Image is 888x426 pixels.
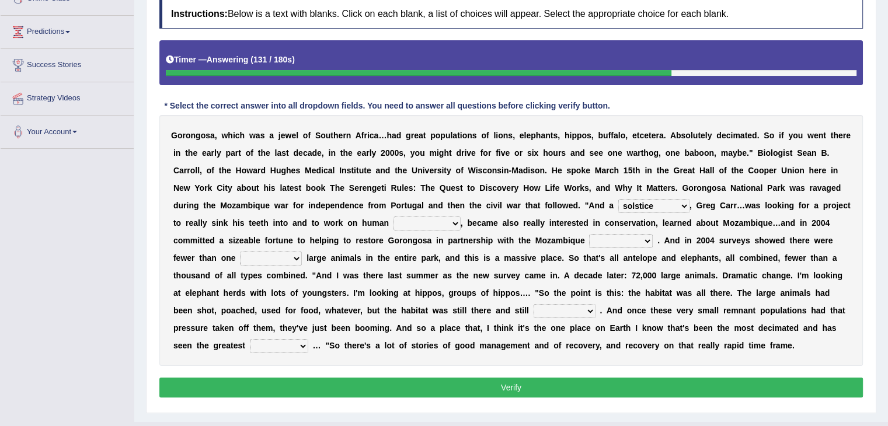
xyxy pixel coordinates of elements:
[210,131,215,140] b: a
[253,166,257,175] b: a
[460,131,462,140] b: i
[238,148,241,158] b: t
[269,131,274,140] b: a
[526,131,531,140] b: e
[258,148,261,158] b: t
[378,131,386,140] b: …
[367,131,370,140] b: i
[498,131,503,140] b: o
[653,148,659,158] b: g
[406,131,411,140] b: g
[437,148,439,158] b: i
[798,131,803,140] b: u
[598,148,603,158] b: e
[196,131,201,140] b: g
[246,166,253,175] b: w
[553,131,558,140] b: s
[276,166,281,175] b: u
[496,131,498,140] b: i
[827,148,829,158] b: .
[235,131,240,140] b: c
[195,166,197,175] b: l
[843,131,846,140] b: r
[561,148,566,158] b: s
[676,131,681,140] b: b
[411,131,414,140] b: r
[250,148,253,158] b: f
[214,148,217,158] b: l
[721,148,728,158] b: m
[670,131,676,140] b: A
[685,131,691,140] b: o
[225,148,231,158] b: p
[752,131,757,140] b: d
[693,131,698,140] b: u
[846,131,851,140] b: e
[788,131,793,140] b: y
[308,131,311,140] b: f
[481,131,486,140] b: o
[177,131,183,140] b: o
[531,131,536,140] b: p
[704,148,709,158] b: o
[197,166,200,175] b: l
[228,131,233,140] b: h
[285,131,291,140] b: w
[580,148,585,158] b: d
[440,131,445,140] b: p
[207,166,212,175] b: o
[524,131,526,140] b: l
[638,148,640,158] b: r
[558,148,561,158] b: r
[202,148,207,158] b: e
[207,55,249,64] b: Answering
[420,148,425,158] b: u
[419,131,423,140] b: a
[326,131,331,140] b: u
[201,131,206,140] b: o
[221,131,228,140] b: w
[171,9,228,19] b: Instructions:
[1,16,134,45] a: Predictions
[390,148,395,158] b: 0
[206,131,210,140] b: s
[190,166,196,175] b: o
[659,148,661,158] b: ,
[193,148,197,158] b: e
[572,131,577,140] b: p
[445,131,451,140] b: u
[330,131,333,140] b: t
[643,148,649,158] b: h
[486,131,489,140] b: f
[256,131,260,140] b: a
[464,148,466,158] b: i
[503,131,509,140] b: n
[303,131,308,140] b: o
[386,131,392,140] b: h
[187,166,190,175] b: r
[233,131,235,140] b: i
[275,148,277,158] b: l
[771,148,773,158] b: l
[781,131,784,140] b: f
[339,131,343,140] b: e
[726,131,731,140] b: c
[747,131,752,140] b: e
[520,131,524,140] b: e
[618,131,621,140] b: l
[240,131,245,140] b: h
[632,131,637,140] b: e
[807,148,812,158] b: a
[773,148,778,158] b: o
[681,131,685,140] b: s
[385,148,390,158] b: 0
[296,131,298,140] b: l
[253,55,292,64] b: 131 / 180s
[618,148,622,158] b: e
[691,131,693,140] b: l
[656,131,659,140] b: r
[330,148,336,158] b: n
[200,166,202,175] b: ,
[701,131,705,140] b: e
[536,131,541,140] b: h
